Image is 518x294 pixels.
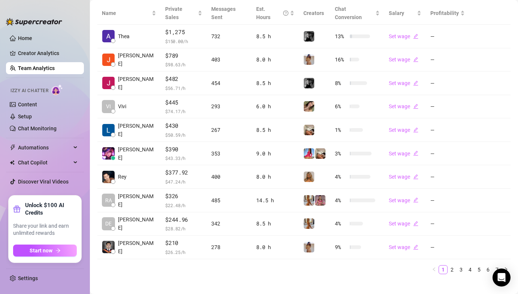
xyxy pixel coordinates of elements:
[283,5,288,21] span: question-circle
[304,195,314,206] img: Celine (VIP)
[97,2,161,25] th: Name
[389,10,404,16] span: Salary
[493,265,502,274] li: 7
[165,248,202,256] span: $ 26.25 /h
[211,102,247,110] div: 293
[426,142,469,166] td: —
[10,145,16,151] span: thunderbolt
[102,9,150,17] span: Name
[335,102,347,110] span: 6 %
[439,266,447,274] a: 1
[413,245,418,250] span: edit
[102,241,115,253] img: Kyle Rodriguez
[413,57,418,62] span: edit
[430,10,459,16] span: Profitability
[439,265,448,274] li: 1
[256,55,294,64] div: 8.0 h
[426,118,469,142] td: —
[165,6,182,20] span: Private Sales
[466,266,474,274] a: 4
[51,84,63,95] img: AI Chatter
[102,124,115,136] img: Lara Clyde
[475,266,483,274] a: 5
[102,30,115,42] img: Thea
[426,48,469,72] td: —
[118,51,156,68] span: [PERSON_NAME]
[18,125,57,131] a: Chat Monitoring
[165,154,202,162] span: $ 43.33 /h
[389,57,418,63] a: Set wageedit
[304,148,314,159] img: Maddie (VIP)
[493,269,511,287] div: Open Intercom Messenger
[389,174,418,180] a: Set wageedit
[211,149,247,158] div: 353
[165,168,202,177] span: $377.92
[256,196,294,204] div: 14.5 h
[211,219,247,228] div: 342
[389,80,418,86] a: Set wageedit
[165,178,202,185] span: $ 47.24 /h
[475,265,484,274] li: 5
[18,179,69,185] a: Discover Viral Videos
[165,121,202,130] span: $430
[335,32,347,40] span: 13 %
[426,95,469,119] td: —
[211,196,247,204] div: 485
[335,79,347,87] span: 8 %
[502,265,511,274] li: Next Page
[430,265,439,274] button: left
[211,6,236,20] span: Messages Sent
[413,104,418,109] span: edit
[256,5,288,21] div: Est. Hours
[165,75,202,84] span: $482
[10,160,15,165] img: Chat Copilot
[413,174,418,179] span: edit
[10,87,48,94] span: Izzy AI Chatter
[335,55,347,64] span: 16 %
[304,125,314,135] img: Chloe (VIP)
[165,239,202,248] span: $210
[304,31,314,42] img: Kennedy (VIP)
[25,201,77,216] strong: Unlock $100 AI Credits
[118,145,156,162] span: [PERSON_NAME]
[389,33,418,39] a: Set wageedit
[335,243,347,251] span: 9 %
[211,243,247,251] div: 278
[102,77,115,89] img: Jane
[335,126,347,134] span: 1 %
[493,266,501,274] a: 7
[426,25,469,48] td: —
[389,244,418,250] a: Set wageedit
[426,212,469,236] td: —
[304,172,314,182] img: Jaz (VIP)
[30,248,52,254] span: Start now
[13,245,77,257] button: Start nowarrow-right
[256,173,294,181] div: 8.0 h
[426,165,469,189] td: —
[18,113,32,119] a: Setup
[256,102,294,110] div: 6.0 h
[165,192,202,201] span: $326
[165,201,202,209] span: $ 22.48 /h
[165,51,202,60] span: $789
[426,236,469,259] td: —
[18,142,71,154] span: Automations
[299,2,330,25] th: Creators
[335,6,362,20] span: Chat Conversion
[413,221,418,226] span: edit
[502,265,511,274] button: right
[256,149,294,158] div: 9.0 h
[165,37,202,45] span: $ 150.00 /h
[413,197,418,203] span: edit
[18,35,32,41] a: Home
[211,55,247,64] div: 403
[304,54,314,65] img: Georgia (VIP)
[18,157,71,169] span: Chat Copilot
[18,65,55,71] a: Team Analytics
[165,84,202,92] span: $ 56.71 /h
[13,205,21,213] span: gift
[165,107,202,115] span: $ 74.17 /h
[18,275,38,281] a: Settings
[457,266,465,274] a: 3
[105,219,112,228] span: DE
